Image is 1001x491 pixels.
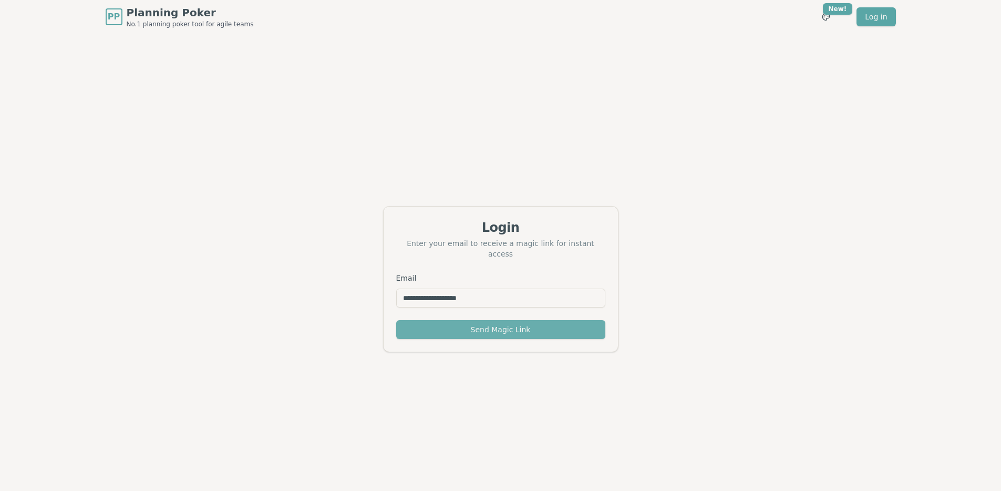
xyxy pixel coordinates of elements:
button: New! [817,7,835,26]
div: New! [823,3,853,15]
span: PP [108,11,120,23]
span: No.1 planning poker tool for agile teams [127,20,254,28]
a: PPPlanning PokerNo.1 planning poker tool for agile teams [106,5,254,28]
div: Enter your email to receive a magic link for instant access [396,238,605,259]
a: Log in [856,7,895,26]
button: Send Magic Link [396,320,605,339]
span: Planning Poker [127,5,254,20]
div: Login [396,219,605,236]
label: Email [396,274,417,282]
